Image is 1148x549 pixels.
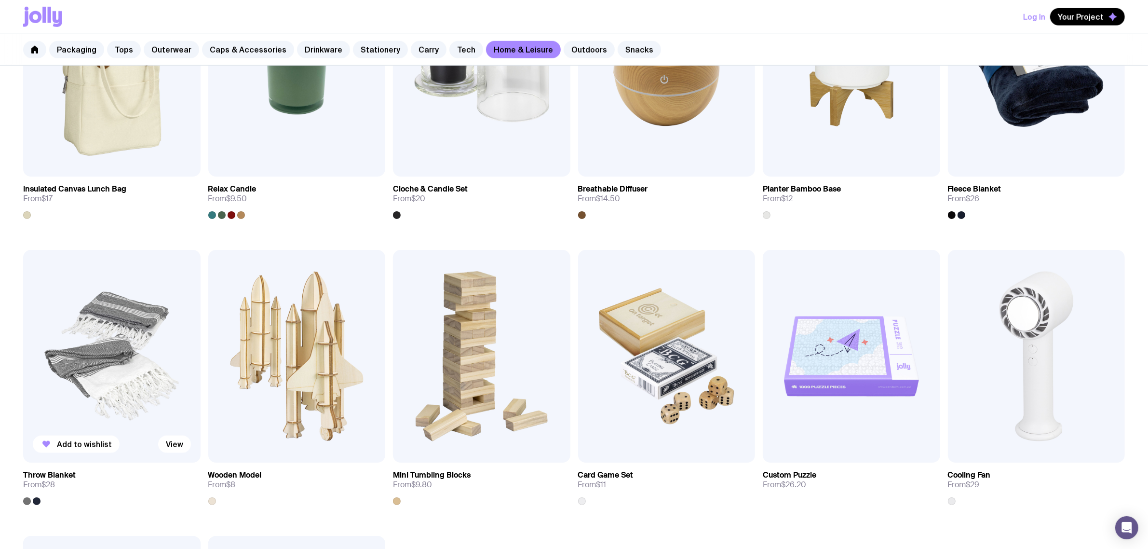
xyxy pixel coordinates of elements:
button: Your Project [1050,8,1125,26]
div: Open Intercom Messenger [1115,516,1138,539]
h3: Insulated Canvas Lunch Bag [23,184,126,194]
h3: Planter Bamboo Base [763,184,841,194]
button: Log In [1023,8,1045,26]
span: $12 [781,193,793,204]
h3: Custom Puzzle [763,470,816,480]
span: From [763,480,806,490]
h3: Fleece Blanket [948,184,1001,194]
span: Add to wishlist [57,439,112,449]
a: Outerwear [144,41,199,58]
h3: Card Game Set [578,470,634,480]
span: $20 [411,193,425,204]
span: From [948,194,980,204]
a: Mini Tumbling BlocksFrom$9.80 [393,463,570,505]
a: Drinkware [297,41,350,58]
h3: Throw Blanket [23,470,76,480]
span: $11 [596,480,607,490]
span: From [23,194,53,204]
span: $14.50 [596,193,621,204]
a: Carry [411,41,446,58]
a: Cooling FanFrom$29 [948,463,1125,505]
span: From [393,194,425,204]
span: From [763,194,793,204]
a: Stationery [353,41,408,58]
span: From [578,480,607,490]
button: Add to wishlist [33,436,120,453]
span: From [208,194,247,204]
a: Wooden ModelFrom$8 [208,463,386,505]
a: Planter Bamboo BaseFrom$12 [763,177,940,219]
span: From [393,480,432,490]
span: From [23,480,55,490]
a: Relax CandleFrom$9.50 [208,177,386,219]
span: $29 [966,480,980,490]
span: Your Project [1058,12,1104,22]
a: Tops [107,41,141,58]
span: $9.80 [411,480,432,490]
span: $17 [41,193,53,204]
h3: Cloche & Candle Set [393,184,468,194]
span: From [208,480,236,490]
a: Breathable DiffuserFrom$14.50 [578,177,756,219]
h3: Cooling Fan [948,470,991,480]
a: Tech [449,41,483,58]
a: Home & Leisure [486,41,561,58]
span: $28 [41,480,55,490]
h3: Breathable Diffuser [578,184,648,194]
span: From [578,194,621,204]
a: Caps & Accessories [202,41,294,58]
a: Packaging [49,41,104,58]
a: View [158,436,191,453]
span: $9.50 [227,193,247,204]
h3: Relax Candle [208,184,257,194]
a: Snacks [618,41,661,58]
h3: Mini Tumbling Blocks [393,470,471,480]
a: Throw BlanketFrom$28 [23,463,201,505]
a: Fleece BlanketFrom$26 [948,177,1125,219]
span: $26.20 [781,480,806,490]
span: $26 [966,193,980,204]
h3: Wooden Model [208,470,262,480]
a: Cloche & Candle SetFrom$20 [393,177,570,219]
a: Outdoors [564,41,615,58]
span: From [948,480,980,490]
a: Card Game SetFrom$11 [578,463,756,505]
a: Custom PuzzleFrom$26.20 [763,463,940,497]
a: Insulated Canvas Lunch BagFrom$17 [23,177,201,219]
span: $8 [227,480,236,490]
